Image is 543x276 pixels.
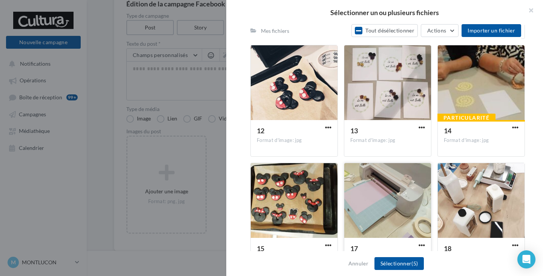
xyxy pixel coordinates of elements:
h2: Sélectionner un ou plusieurs fichiers [238,9,531,16]
span: 18 [444,244,451,253]
span: Actions [427,27,446,34]
button: Importer un fichier [462,24,521,37]
button: Actions [421,24,459,37]
span: 15 [257,244,264,253]
div: Particularité [437,114,495,122]
span: Importer un fichier [468,27,515,34]
div: Mes fichiers [261,27,289,35]
button: Sélectionner(5) [374,257,424,270]
span: 17 [350,244,358,253]
div: Format d'image: jpg [444,137,518,144]
div: Open Intercom Messenger [517,250,535,268]
div: Format d'image: jpg [257,137,331,144]
div: Format d'image: jpg [350,137,425,144]
span: 12 [257,126,264,135]
span: 13 [350,126,358,135]
button: Annuler [345,259,371,268]
span: 14 [444,126,451,135]
span: (5) [411,260,418,267]
button: Tout désélectionner [351,24,418,37]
